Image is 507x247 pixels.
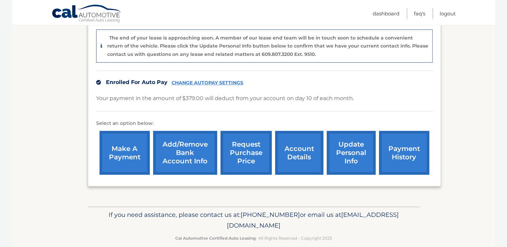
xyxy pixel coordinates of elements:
p: - All Rights Reserved - Copyright 2025 [92,235,415,242]
a: account details [275,131,323,175]
a: Dashboard [373,8,399,19]
a: make a payment [100,131,150,175]
img: check.svg [96,80,101,85]
a: Logout [440,8,456,19]
a: Cal Automotive [52,4,122,24]
p: Your payment in the amount of $379.00 will deduct from your account on day 10 of each month. [96,94,354,103]
p: Select an option below: [96,119,433,128]
a: update personal info [327,131,376,175]
a: CHANGE AUTOPAY SETTINGS [172,80,243,86]
span: [PHONE_NUMBER] [241,211,300,219]
p: The end of your lease is approaching soon. A member of our lease end team will be in touch soon t... [107,35,428,57]
span: [EMAIL_ADDRESS][DOMAIN_NAME] [227,211,399,229]
a: request purchase price [220,131,272,175]
a: Add/Remove bank account info [153,131,217,175]
span: Enrolled For Auto Pay [106,79,168,85]
a: payment history [379,131,429,175]
strong: Cal Automotive Certified Auto Leasing [175,236,256,241]
a: FAQ's [414,8,425,19]
p: If you need assistance, please contact us at: or email us at [92,210,415,231]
